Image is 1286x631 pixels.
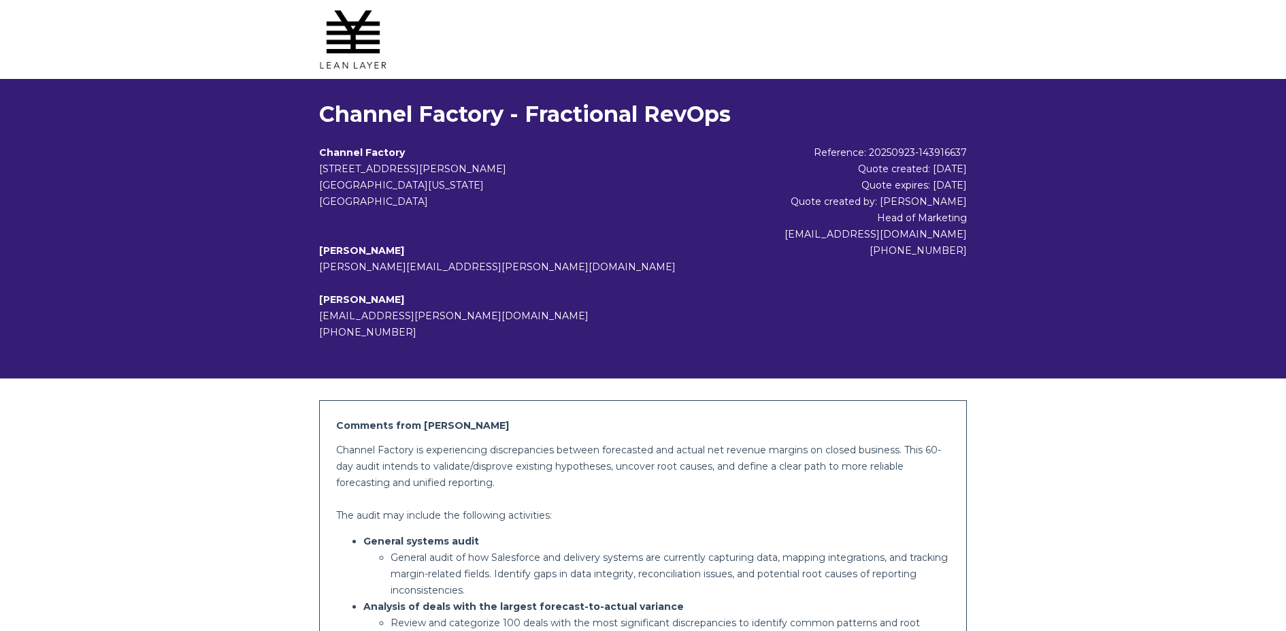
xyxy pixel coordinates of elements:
p: Channel Factory is experiencing discrepancies between forecasted and actual net revenue margins o... [336,442,951,491]
span: Quote created by: [PERSON_NAME] Head of Marketing [EMAIL_ADDRESS][DOMAIN_NAME] [PHONE_NUMBER] [785,195,967,257]
p: The audit may include the following activities: [336,507,951,523]
img: Lean Layer [319,5,387,74]
strong: Analysis of deals with the largest forecast-to-actual variance [363,600,684,613]
div: Quote created: [DATE] [676,161,968,177]
address: [STREET_ADDRESS][PERSON_NAME] [GEOGRAPHIC_DATA][US_STATE] [GEOGRAPHIC_DATA] [319,161,676,210]
span: [PHONE_NUMBER] [319,326,416,338]
b: Channel Factory [319,146,405,159]
h1: Channel Factory - Fractional RevOps [319,101,968,128]
b: [PERSON_NAME] [319,293,404,306]
p: General audit of how Salesforce and delivery systems are currently capturing data, mapping integr... [391,549,951,598]
div: Reference: 20250923-143916637 [676,144,968,161]
span: [PERSON_NAME][EMAIL_ADDRESS][PERSON_NAME][DOMAIN_NAME] [319,261,676,273]
b: [PERSON_NAME] [319,244,404,257]
span: [EMAIL_ADDRESS][PERSON_NAME][DOMAIN_NAME] [319,310,589,322]
h2: Comments from [PERSON_NAME] [336,417,951,434]
div: Quote expires: [DATE] [676,177,968,193]
strong: General systems audit [363,535,479,547]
